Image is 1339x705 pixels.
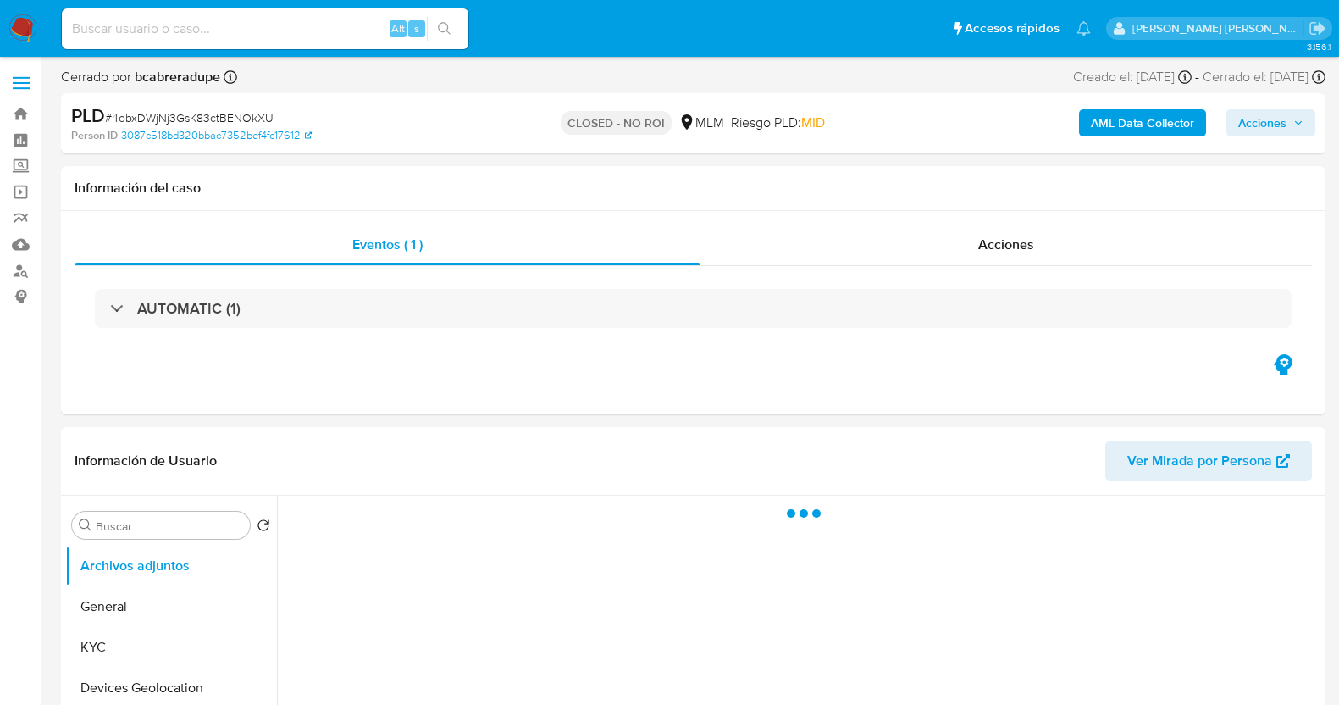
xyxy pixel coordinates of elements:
input: Buscar usuario o caso... [62,18,468,40]
h1: Información de Usuario [75,452,217,469]
p: baltazar.cabreradupeyron@mercadolibre.com.mx [1132,20,1303,36]
b: AML Data Collector [1091,109,1194,136]
p: CLOSED - NO ROI [561,111,672,135]
div: Cerrado el: [DATE] [1203,68,1325,86]
button: Acciones [1226,109,1315,136]
span: Riesgo PLD: [731,114,825,132]
span: Acciones [1238,109,1286,136]
span: Cerrado por [61,68,220,86]
div: AUTOMATIC (1) [95,289,1292,328]
b: bcabreradupe [131,67,220,86]
button: KYC [65,627,277,668]
a: Notificaciones [1076,21,1091,36]
span: Acciones [978,235,1034,254]
span: Alt [391,20,405,36]
a: 3087c518bd320bbac7352bef4fc17612 [121,128,312,143]
button: AML Data Collector [1079,109,1206,136]
span: MID [801,113,825,132]
span: Ver Mirada por Persona [1127,441,1272,481]
button: search-icon [427,17,462,41]
span: Eventos ( 1 ) [352,235,423,254]
h1: Información del caso [75,180,1312,197]
span: Accesos rápidos [965,19,1060,37]
input: Buscar [96,519,243,534]
button: Volver al orden por defecto [257,519,270,537]
b: PLD [71,102,105,129]
button: Ver Mirada por Persona [1105,441,1312,481]
span: - [1195,68,1199,86]
b: Person ID [71,128,118,143]
div: MLM [678,114,724,132]
a: Salir [1309,19,1326,37]
button: Archivos adjuntos [65,546,277,586]
div: Creado el: [DATE] [1073,68,1192,86]
span: # 4obxDWjNj3GsK83ctBENOkXU [105,109,274,126]
button: Buscar [79,519,92,532]
h3: AUTOMATIC (1) [137,299,241,318]
button: General [65,586,277,627]
span: s [414,20,419,36]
